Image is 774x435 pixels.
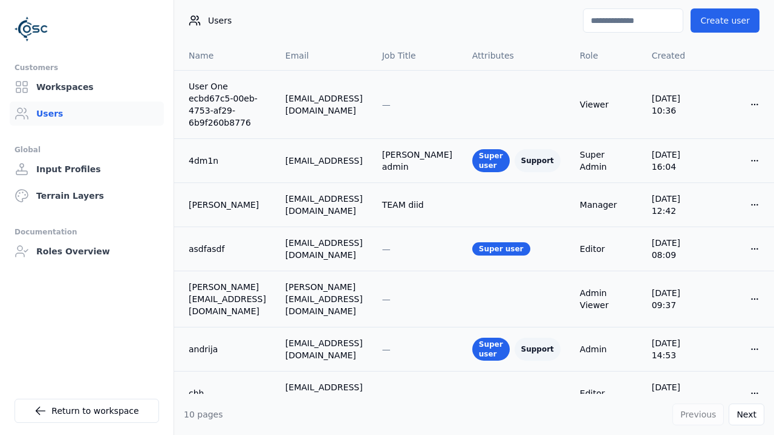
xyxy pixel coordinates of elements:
[189,281,266,317] a: [PERSON_NAME][EMAIL_ADDRESS][DOMAIN_NAME]
[189,155,266,167] a: 4dm1n
[382,344,391,354] span: —
[515,149,561,172] div: Support
[472,149,510,172] div: Super user
[382,294,391,304] span: —
[285,155,363,167] div: [EMAIL_ADDRESS]
[382,244,391,254] span: —
[652,287,703,311] div: [DATE] 09:37
[15,12,48,46] img: Logo
[15,143,159,157] div: Global
[189,387,266,399] a: chh
[276,41,372,70] th: Email
[580,343,633,355] div: Admin
[382,100,391,109] span: —
[285,237,363,261] div: [EMAIL_ADDRESS][DOMAIN_NAME]
[372,41,463,70] th: Job Title
[382,199,453,211] div: TEAM diid
[285,381,363,405] div: [EMAIL_ADDRESS][DOMAIN_NAME]
[10,184,164,208] a: Terrain Layers
[570,41,642,70] th: Role
[652,193,703,217] div: [DATE] 12:42
[15,60,159,75] div: Customers
[10,239,164,263] a: Roles Overview
[285,92,363,117] div: [EMAIL_ADDRESS][DOMAIN_NAME]
[642,41,712,70] th: Created
[652,337,703,361] div: [DATE] 14:53
[10,75,164,99] a: Workspaces
[382,388,391,398] span: —
[472,242,530,256] div: Super user
[729,404,764,425] button: Next
[580,199,633,211] div: Manager
[15,225,159,239] div: Documentation
[184,410,223,419] span: 10 pages
[472,338,510,361] div: Super user
[10,157,164,181] a: Input Profiles
[652,92,703,117] div: [DATE] 10:36
[515,338,561,361] div: Support
[580,287,633,311] div: Admin Viewer
[189,199,266,211] a: [PERSON_NAME]
[652,149,703,173] div: [DATE] 16:04
[580,387,633,399] div: Editor
[652,381,703,405] div: [DATE] 14:12
[580,98,633,111] div: Viewer
[652,237,703,261] div: [DATE] 08:09
[10,101,164,126] a: Users
[580,149,633,173] div: Super Admin
[189,243,266,255] a: asdfasdf
[382,149,453,173] div: [PERSON_NAME] admin
[691,8,759,33] button: Create user
[285,337,363,361] div: [EMAIL_ADDRESS][DOMAIN_NAME]
[580,243,633,255] div: Editor
[285,281,363,317] div: [PERSON_NAME][EMAIL_ADDRESS][DOMAIN_NAME]
[463,41,570,70] th: Attributes
[189,80,266,129] a: User One ecbd67c5-00eb-4753-af29-6b9f260b8776
[174,41,276,70] th: Name
[15,399,159,423] a: Return to workspace
[189,343,266,355] a: andrija
[208,14,232,27] span: Users
[285,193,363,217] div: [EMAIL_ADDRESS][DOMAIN_NAME]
